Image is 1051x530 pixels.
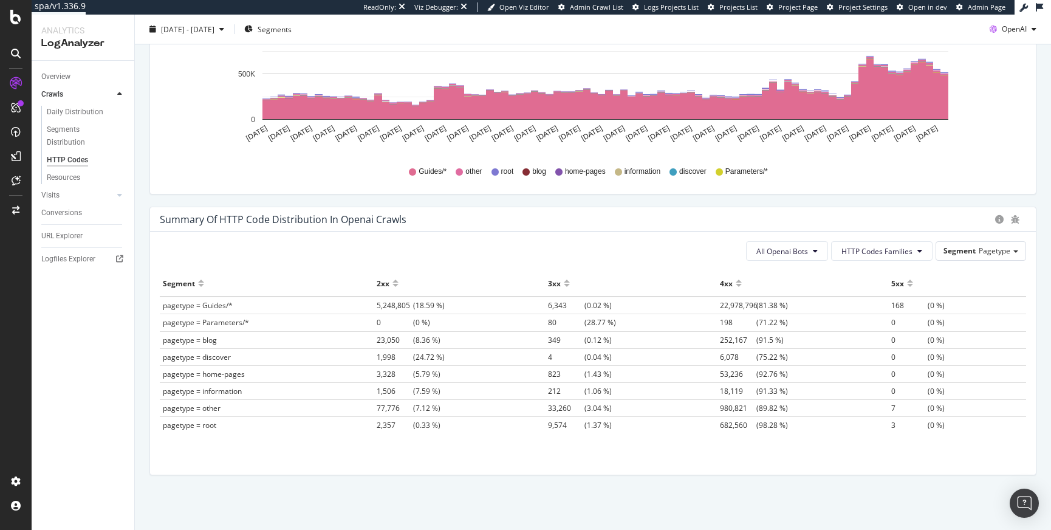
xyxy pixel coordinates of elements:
span: (24.72 %) [377,352,445,362]
text: [DATE] [535,124,560,143]
a: Visits [41,189,114,202]
span: Segments [258,24,292,34]
div: Conversions [41,207,82,219]
span: Open in dev [908,2,947,12]
span: blog [532,167,546,177]
div: Daily Distribution [47,106,103,119]
text: [DATE] [691,124,716,143]
a: Crawls [41,88,114,101]
span: (0.02 %) [548,300,612,311]
span: (1.43 %) [548,369,612,379]
div: Visits [41,189,60,202]
span: Logs Projects List [644,2,699,12]
span: (71.22 %) [720,317,788,328]
span: Admin Crawl List [570,2,623,12]
a: Project Settings [827,2,888,12]
text: [DATE] [803,124,827,143]
text: [DATE] [356,124,380,143]
span: information [625,167,660,177]
span: 168 [891,300,928,311]
button: Segments [239,19,296,39]
div: Resources [47,171,80,184]
a: Logfiles Explorer [41,253,126,266]
span: (0.33 %) [377,420,440,430]
div: HTTP Codes [47,154,88,167]
text: [DATE] [870,124,894,143]
span: (91.5 %) [720,335,784,345]
span: (0 %) [891,369,945,379]
div: Crawls [41,88,63,101]
span: 18,119 [720,386,756,396]
span: Parameters/* [725,167,768,177]
text: [DATE] [401,124,425,143]
text: [DATE] [915,124,939,143]
text: 0 [251,115,255,124]
a: URL Explorer [41,230,126,243]
span: 80 [548,317,584,328]
span: 22,978,796 [720,300,756,311]
span: (0.04 %) [548,352,612,362]
a: HTTP Codes [47,154,126,167]
span: Open Viz Editor [499,2,549,12]
text: [DATE] [289,124,313,143]
span: 0 [891,352,928,362]
span: 823 [548,369,584,379]
text: [DATE] [892,124,917,143]
span: 980,821 [720,403,756,413]
span: Pagetype [979,246,1010,256]
text: [DATE] [736,124,761,143]
span: other [465,167,482,177]
span: (91.33 %) [720,386,788,396]
text: [DATE] [334,124,358,143]
span: 33,260 [548,403,584,413]
text: [DATE] [446,124,470,143]
text: [DATE] [267,124,291,143]
span: (5.79 %) [377,369,440,379]
span: (18.59 %) [377,300,445,311]
span: pagetype = discover [163,352,231,362]
span: (0 %) [377,317,430,328]
text: [DATE] [468,124,492,143]
button: [DATE] - [DATE] [145,19,229,39]
text: [DATE] [826,124,850,143]
span: root [501,167,514,177]
span: (81.38 %) [720,300,788,311]
span: 0 [377,317,413,328]
span: pagetype = root [163,420,216,430]
span: home-pages [565,167,606,177]
span: (1.06 %) [548,386,612,396]
span: 349 [548,335,584,345]
button: OpenAI [985,19,1041,39]
span: (28.77 %) [548,317,616,328]
div: bug [1010,215,1020,224]
a: Projects List [708,2,758,12]
div: circle-info [995,215,1004,224]
svg: A chart. [160,14,1017,155]
span: pagetype = Guides/* [163,300,233,311]
span: (7.12 %) [377,403,440,413]
a: Admin Crawl List [558,2,623,12]
span: 6,078 [720,352,756,362]
span: 252,167 [720,335,756,345]
span: (0 %) [891,335,945,345]
span: 23,050 [377,335,413,345]
div: Overview [41,71,70,83]
span: (3.04 %) [548,403,612,413]
text: [DATE] [714,124,738,143]
text: [DATE] [490,124,515,143]
span: 2,357 [377,420,413,430]
span: Admin Page [968,2,1005,12]
span: pagetype = blog [163,335,217,345]
span: pagetype = home-pages [163,369,245,379]
span: (8.36 %) [377,335,440,345]
div: Viz Debugger: [414,2,458,12]
span: 3,328 [377,369,413,379]
a: Admin Page [956,2,1005,12]
span: Projects List [719,2,758,12]
a: Overview [41,71,126,83]
span: 198 [720,317,756,328]
span: 1,998 [377,352,413,362]
span: (0 %) [891,352,945,362]
span: OpenAI [1002,24,1027,34]
span: 6,343 [548,300,584,311]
